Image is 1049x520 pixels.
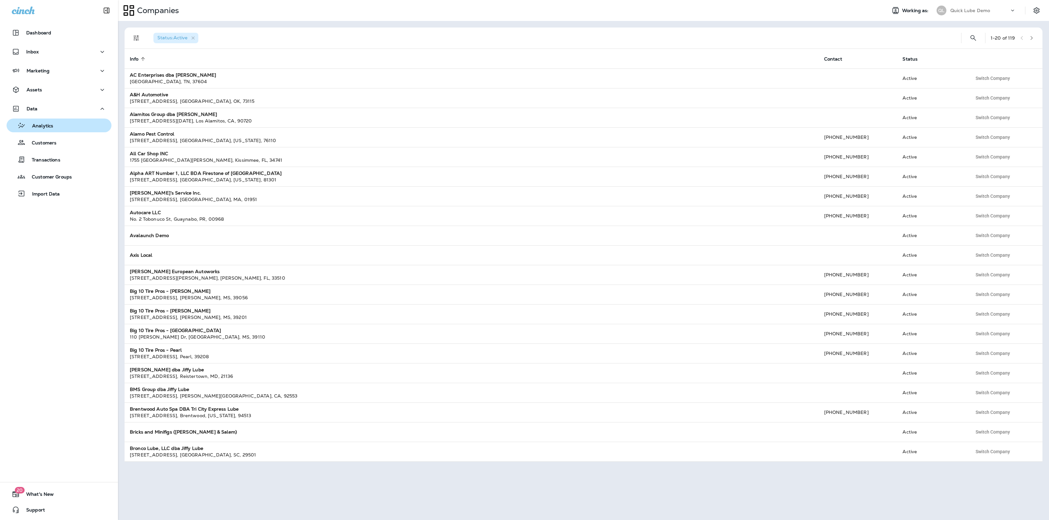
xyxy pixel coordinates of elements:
p: Data [27,106,38,111]
div: 110 [PERSON_NAME] Dr , [GEOGRAPHIC_DATA] , MS , 39110 [130,334,814,340]
div: [STREET_ADDRESS] , [PERSON_NAME][GEOGRAPHIC_DATA] , CA , 92553 [130,393,814,399]
p: Customers [25,140,56,146]
strong: BMS Group dba Jiffy Lube [130,386,189,392]
td: Active [897,68,967,88]
button: Switch Company [972,113,1014,122]
p: Companies [134,6,179,15]
td: Active [897,226,967,245]
span: Switch Company [976,449,1010,454]
div: [STREET_ADDRESS][DATE] , Los Alamitos , CA , 90720 [130,118,814,124]
button: Switch Company [972,407,1014,417]
td: Active [897,285,967,304]
button: Switch Company [972,348,1014,358]
div: [STREET_ADDRESS][PERSON_NAME] , [PERSON_NAME] , FL , 33510 [130,275,814,281]
td: [PHONE_NUMBER] [819,324,898,344]
span: Status : Active [157,35,188,41]
td: Active [897,344,967,363]
button: Switch Company [972,191,1014,201]
td: Active [897,206,967,226]
td: [PHONE_NUMBER] [819,147,898,167]
strong: Alpha ART Number 1, LLC BDA Firestone of [GEOGRAPHIC_DATA] [130,170,282,176]
strong: Alamitos Group dba [PERSON_NAME] [130,111,217,117]
span: Switch Company [976,76,1010,81]
span: Info [130,56,147,62]
p: Analytics [26,123,53,129]
span: Switch Company [976,194,1010,198]
span: Switch Company [976,430,1010,434]
button: Switch Company [972,250,1014,260]
td: Active [897,147,967,167]
span: Switch Company [976,214,1010,218]
strong: Big 10 Tire Pros - Pearl [130,347,182,353]
td: Active [897,422,967,442]
div: [STREET_ADDRESS] , [GEOGRAPHIC_DATA] , [US_STATE] , 81301 [130,176,814,183]
td: [PHONE_NUMBER] [819,344,898,363]
button: Data [7,102,111,115]
strong: Big 10 Tire Pros - [GEOGRAPHIC_DATA] [130,327,221,333]
div: 1755 [GEOGRAPHIC_DATA][PERSON_NAME] , Kissimmee , FL , 34741 [130,157,814,163]
div: QL [937,6,946,15]
td: Active [897,88,967,108]
button: Switch Company [972,368,1014,378]
strong: Brentwood Auto Spa DBA Tri City Express Lube [130,406,239,412]
button: Inbox [7,45,111,58]
button: Collapse Sidebar [97,4,116,17]
div: No. 2 Tobonuco St , Guaynabo , PR , 00968 [130,216,814,222]
span: Info [130,56,139,62]
span: Working as: [902,8,930,13]
strong: All Car Shop INC [130,151,168,157]
div: Status:Active [153,33,198,43]
div: [STREET_ADDRESS] , [GEOGRAPHIC_DATA] , [US_STATE] , 76110 [130,137,814,144]
button: Switch Company [972,73,1014,83]
span: Switch Company [976,174,1010,179]
div: [STREET_ADDRESS] , [GEOGRAPHIC_DATA] , OK , 73115 [130,98,814,104]
span: 20 [15,487,25,493]
td: [PHONE_NUMBER] [819,206,898,226]
td: Active [897,245,967,265]
button: Search Companies [967,31,980,45]
td: Active [897,402,967,422]
td: [PHONE_NUMBER] [819,127,898,147]
strong: Autocare LLC [130,210,161,215]
span: Status [902,56,918,62]
span: Switch Company [976,410,1010,415]
p: Dashboard [26,30,51,35]
span: Switch Company [976,253,1010,257]
td: [PHONE_NUMBER] [819,186,898,206]
span: Switch Company [976,390,1010,395]
p: Assets [27,87,42,92]
td: Active [897,127,967,147]
strong: Big 10 Tire Pros - [PERSON_NAME] [130,288,210,294]
p: Customer Groups [25,174,72,180]
button: Switch Company [972,152,1014,162]
button: Switch Company [972,211,1014,221]
td: Active [897,186,967,206]
strong: [PERSON_NAME] dba Jiffy Lube [130,367,204,373]
td: Active [897,442,967,461]
div: [STREET_ADDRESS] , [PERSON_NAME] , MS , 39056 [130,294,814,301]
div: [STREET_ADDRESS] , [PERSON_NAME] , MS , 39201 [130,314,814,321]
button: Customer Groups [7,170,111,183]
td: Active [897,108,967,127]
div: [STREET_ADDRESS] , [GEOGRAPHIC_DATA] , MA , 01951 [130,196,814,203]
button: Marketing [7,64,111,77]
button: Support [7,503,111,516]
td: [PHONE_NUMBER] [819,167,898,186]
button: Assets [7,83,111,96]
td: [PHONE_NUMBER] [819,285,898,304]
button: Switch Company [972,309,1014,319]
button: Import Data [7,187,111,200]
strong: Axis Local [130,252,152,258]
td: Active [897,383,967,402]
div: [STREET_ADDRESS] , Pearl , 39208 [130,353,814,360]
button: Switch Company [972,289,1014,299]
p: Import Data [26,191,60,197]
td: Active [897,304,967,324]
strong: [PERSON_NAME] European Autoworks [130,269,220,274]
button: Switch Company [972,172,1014,181]
td: Active [897,324,967,344]
td: Active [897,265,967,285]
span: Switch Company [976,233,1010,238]
button: Switch Company [972,329,1014,339]
button: Switch Company [972,427,1014,437]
